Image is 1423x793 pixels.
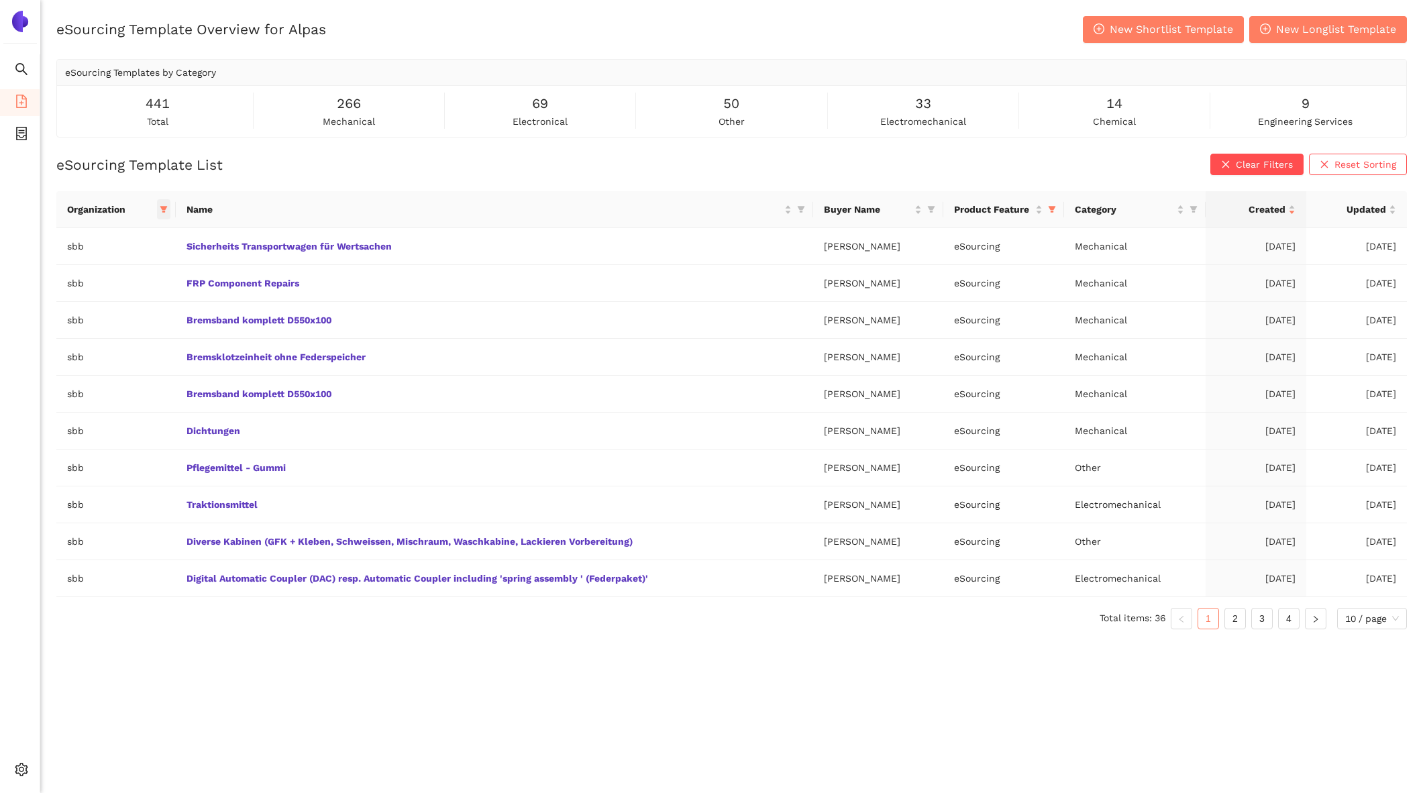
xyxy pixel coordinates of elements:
[56,265,176,302] td: sbb
[1206,450,1306,486] td: [DATE]
[813,560,943,597] td: [PERSON_NAME]
[147,114,168,129] span: total
[187,202,782,217] span: Name
[880,114,966,129] span: electromechanical
[56,376,176,413] td: sbb
[157,199,170,219] span: filter
[943,191,1064,228] th: this column's title is Product Feature,this column is sortable
[1216,202,1285,217] span: Created
[813,228,943,265] td: [PERSON_NAME]
[943,523,1064,560] td: eSourcing
[1306,339,1407,376] td: [DATE]
[943,228,1064,265] td: eSourcing
[797,205,805,213] span: filter
[1064,560,1206,597] td: Electromechanical
[1221,160,1230,170] span: close
[813,450,943,486] td: [PERSON_NAME]
[65,67,216,78] span: eSourcing Templates by Category
[1106,93,1122,114] span: 14
[943,486,1064,523] td: eSourcing
[1206,265,1306,302] td: [DATE]
[1064,228,1206,265] td: Mechanical
[160,205,168,213] span: filter
[723,93,739,114] span: 50
[1075,202,1174,217] span: Category
[1306,376,1407,413] td: [DATE]
[1110,21,1233,38] span: New Shortlist Template
[1083,16,1244,43] button: plus-circleNew Shortlist Template
[813,191,943,228] th: this column's title is Buyer Name,this column is sortable
[1251,608,1273,629] li: 3
[1305,608,1326,629] li: Next Page
[794,199,808,219] span: filter
[1045,199,1059,219] span: filter
[813,523,943,560] td: [PERSON_NAME]
[1249,16,1407,43] button: plus-circleNew Longlist Template
[927,205,935,213] span: filter
[813,413,943,450] td: [PERSON_NAME]
[15,758,28,785] span: setting
[15,122,28,149] span: container
[323,114,375,129] span: mechanical
[1345,609,1399,629] span: 10 / page
[1206,486,1306,523] td: [DATE]
[1064,302,1206,339] td: Mechanical
[1306,486,1407,523] td: [DATE]
[56,228,176,265] td: sbb
[1306,302,1407,339] td: [DATE]
[56,155,223,174] h2: eSourcing Template List
[1064,413,1206,450] td: Mechanical
[954,202,1033,217] span: Product Feature
[813,339,943,376] td: [PERSON_NAME]
[925,199,938,219] span: filter
[1190,205,1198,213] span: filter
[1210,154,1304,175] button: closeClear Filters
[943,265,1064,302] td: eSourcing
[1064,265,1206,302] td: Mechanical
[56,450,176,486] td: sbb
[9,11,31,32] img: Logo
[56,19,326,39] h2: eSourcing Template Overview for Alpas
[1306,413,1407,450] td: [DATE]
[943,302,1064,339] td: eSourcing
[813,265,943,302] td: [PERSON_NAME]
[1206,376,1306,413] td: [DATE]
[1276,21,1396,38] span: New Longlist Template
[1224,608,1246,629] li: 2
[1306,191,1407,228] th: this column's title is Updated,this column is sortable
[1317,202,1386,217] span: Updated
[943,339,1064,376] td: eSourcing
[1236,157,1293,172] span: Clear Filters
[1198,608,1219,629] li: 1
[1320,160,1329,170] span: close
[1171,608,1192,629] button: left
[915,93,931,114] span: 33
[1094,23,1104,36] span: plus-circle
[1260,23,1271,36] span: plus-circle
[1206,339,1306,376] td: [DATE]
[56,486,176,523] td: sbb
[56,560,176,597] td: sbb
[1258,114,1353,129] span: engineering services
[56,339,176,376] td: sbb
[1225,609,1245,629] a: 2
[1306,228,1407,265] td: [DATE]
[56,413,176,450] td: sbb
[1309,154,1407,175] button: closeReset Sorting
[1305,608,1326,629] button: right
[1064,486,1206,523] td: Electromechanical
[1279,609,1299,629] a: 4
[513,114,568,129] span: electronical
[1064,450,1206,486] td: Other
[1334,157,1396,172] span: Reset Sorting
[1206,523,1306,560] td: [DATE]
[1302,93,1310,114] span: 9
[1177,615,1185,623] span: left
[1064,191,1206,228] th: this column's title is Category,this column is sortable
[1100,608,1165,629] li: Total items: 36
[943,413,1064,450] td: eSourcing
[943,560,1064,597] td: eSourcing
[1278,608,1300,629] li: 4
[943,450,1064,486] td: eSourcing
[176,191,813,228] th: this column's title is Name,this column is sortable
